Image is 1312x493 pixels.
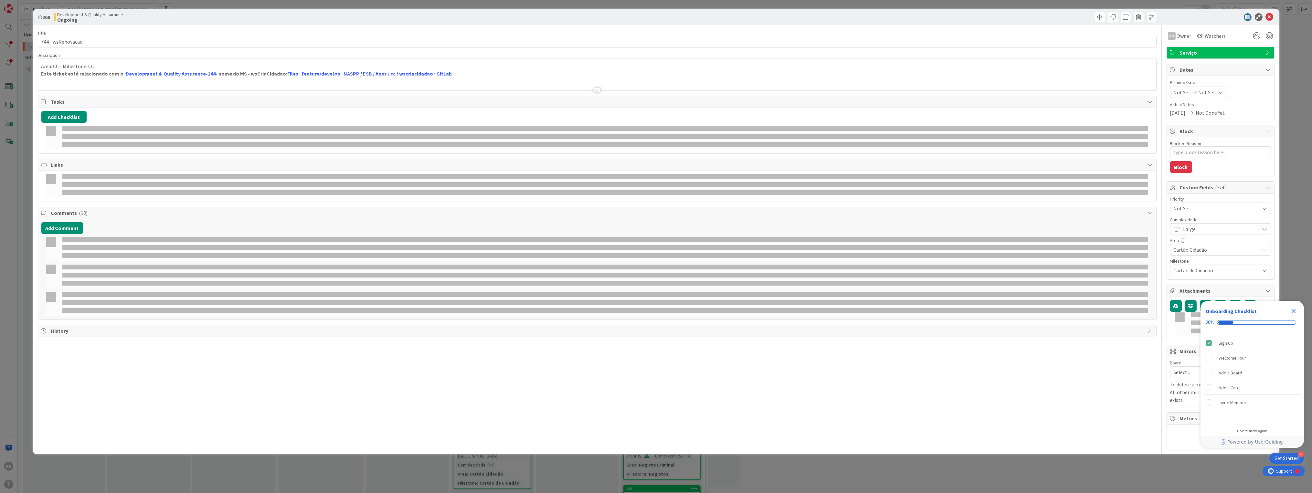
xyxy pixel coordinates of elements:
[1170,101,1271,108] span: Actual Dates
[41,70,452,77] strong: Este ticket está relacionado com o : - nome do MS - wsCriaCidadao:
[1168,32,1176,40] div: RB
[14,1,29,9] span: Support
[1269,453,1304,464] div: Open Get Started checklist, remaining modules: 4
[1170,141,1201,146] label: Blocked Reason
[1206,320,1214,325] div: 20%
[1170,161,1192,173] button: Block
[41,222,83,234] button: Add Comment
[1170,109,1186,117] span: [DATE]
[1298,451,1304,457] div: 4
[1170,197,1271,201] div: Priority
[1199,89,1216,96] span: Not Set
[1201,301,1304,448] div: Checklist Container
[1219,384,1240,392] div: Add a Card
[1170,217,1271,222] div: Complexidade
[1206,320,1299,325] div: Checklist progress: 20%
[1219,369,1242,377] div: Add a Board
[288,70,452,77] a: Files · feature/develop · NASPP / ESB / Apps / cc / wscriacidadao · GitLab
[1203,351,1301,365] div: Welcome Tour is incomplete.
[1288,306,1299,316] div: Close Checklist
[1180,414,1263,422] span: Metrics
[79,210,88,216] span: ( 18 )
[1203,395,1301,410] div: Invite Members is incomplete.
[1174,204,1256,213] span: Not Set
[1219,354,1246,362] div: Welcome Tour
[38,52,60,58] span: Description
[1174,368,1256,377] span: Select...
[1203,381,1301,395] div: Add a Card is incomplete.
[1205,32,1226,40] span: Watchers
[1215,184,1226,191] span: ( 3/4 )
[1275,455,1299,462] div: Get Started
[38,13,50,21] span: ID
[58,17,123,22] b: Ongoing
[1183,225,1256,234] span: Large
[1219,339,1233,347] div: Sign Up
[51,327,1145,335] span: History
[1180,184,1263,191] span: Custom Fields
[1177,32,1191,40] span: Owner
[58,12,123,17] span: Development & Quality Assurance
[1201,436,1304,448] div: Footer
[1180,66,1263,74] span: Dates
[1201,333,1304,424] div: Checklist items
[126,70,216,77] a: Development & Quality Assurance-244
[51,98,1145,106] span: Tasks
[1170,381,1271,404] p: To delete a mirror card, just delete the card. All other mirrored cards will continue to exists.
[1203,366,1301,380] div: Add a Board is incomplete.
[1227,438,1283,446] span: Powered by UserGuiding
[1170,79,1271,86] span: Planned Dates
[1174,245,1256,254] span: Cartão Cidadão
[1196,109,1225,117] span: Not Done Yet
[1170,238,1271,243] div: Area
[1206,307,1257,315] div: Onboarding Checklist
[34,3,35,8] div: 1
[1180,49,1263,57] span: Serviço
[1180,347,1263,355] span: Mirrors
[41,111,87,123] button: Add Checklist
[1219,399,1249,406] div: Invite Members
[41,63,1153,70] p: Area: CC - Miliestone: CC
[1237,428,1267,434] div: Do not show again
[1180,287,1263,295] span: Attachments
[1174,266,1256,275] span: Cartão de Cidadão
[1203,336,1301,350] div: Sign Up is complete.
[1174,89,1191,96] span: Not Set
[51,161,1145,169] span: Links
[1170,259,1271,263] div: Milestone
[1170,361,1182,365] span: Board
[1180,127,1263,135] span: Block
[1204,436,1301,448] a: Powered by UserGuiding
[43,14,50,20] b: 268
[38,36,1157,47] input: type card name here...
[51,209,1145,217] span: Comments
[38,30,46,36] label: Title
